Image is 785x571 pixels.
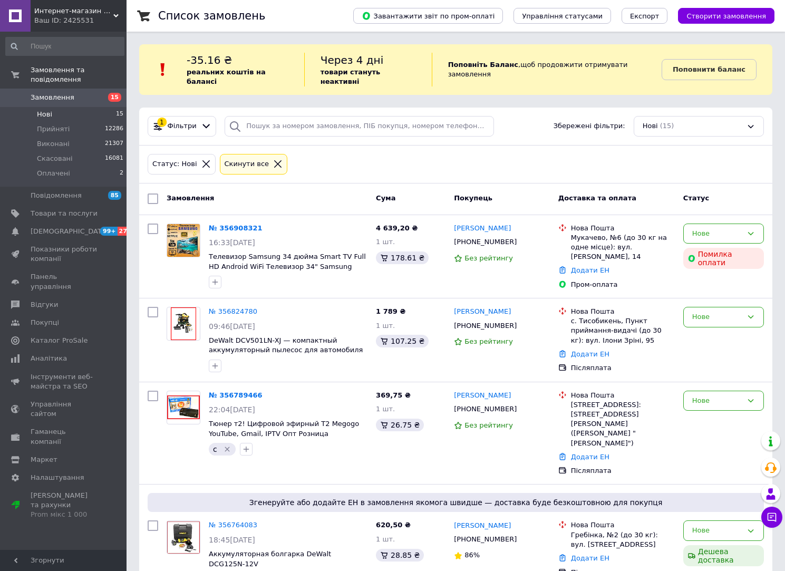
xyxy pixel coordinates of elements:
[213,445,217,453] span: с
[692,312,742,323] div: Нове
[464,421,513,429] span: Без рейтингу
[31,336,88,345] span: Каталог ProSale
[187,54,232,66] span: -35.16 ₴
[571,554,609,562] a: Додати ЕН
[692,228,742,239] div: Нове
[108,191,121,200] span: 85
[37,124,70,134] span: Прийняті
[660,122,674,130] span: (15)
[643,121,658,131] span: Нові
[34,6,113,16] span: Интернет-магазин "Autozvuk2011"
[630,12,660,20] span: Експорт
[683,545,764,566] div: Дешева доставка
[362,11,495,21] span: Завантажити звіт по пром-оплаті
[37,139,70,149] span: Виконані
[167,224,200,257] img: Фото товару
[321,54,384,66] span: Через 4 дні
[108,93,121,102] span: 15
[105,124,123,134] span: 12286
[454,194,492,202] span: Покупець
[222,159,272,170] div: Cкинути все
[37,110,52,119] span: Нові
[353,8,503,24] button: Завантажити звіт по пром-оплаті
[376,322,395,330] span: 1 шт.
[464,254,513,262] span: Без рейтингу
[31,272,98,291] span: Панель управління
[34,16,127,25] div: Ваш ID: 2425531
[554,121,625,131] span: Збережені фільтри:
[167,391,200,424] a: Фото товару
[622,8,668,24] button: Експорт
[464,551,480,559] span: 86%
[673,65,745,73] b: Поповнити баланс
[376,194,395,202] span: Cума
[31,354,67,363] span: Аналітика
[31,245,98,264] span: Показники роботи компанії
[376,419,424,431] div: 26.75 ₴
[209,224,263,232] a: № 356908321
[31,65,127,84] span: Замовлення та повідомлення
[171,307,197,340] img: Фото товару
[571,520,675,530] div: Нова Пошта
[321,68,381,85] b: товари стануть неактивні
[571,316,675,345] div: с. Тисобикень, Пункт приймання-видачі (до 30 кг): вул. Ілони Зріні, 95
[571,307,675,316] div: Нова Пошта
[167,520,200,554] a: Фото товару
[209,253,366,280] a: Телевизор Samsung 34 дюйма Smart TV Full HD Android WiFi Телевизор 34" Samsung Смарт ТВ 4К
[558,194,636,202] span: Доставка та оплата
[31,300,58,309] span: Відгуки
[31,510,98,519] div: Prom мікс 1 000
[158,9,265,22] h1: Список замовлень
[667,12,774,20] a: Створити замовлення
[167,395,200,419] img: Фото товару
[571,530,675,549] div: Гребінка, №2 (до 30 кг): вул. [STREET_ADDRESS]
[452,533,519,546] div: [PHONE_NUMBER]
[571,363,675,373] div: Післяплата
[209,536,255,544] span: 18:45[DATE]
[223,445,231,453] svg: Видалити мітку
[167,521,200,554] img: Фото товару
[376,238,395,246] span: 1 шт.
[692,525,742,536] div: Нове
[187,68,266,85] b: реальних коштів на балансі
[761,507,782,528] button: Чат з покупцем
[31,318,59,327] span: Покупці
[571,466,675,476] div: Післяплата
[683,194,710,202] span: Статус
[31,372,98,391] span: Інструменти веб-майстра та SEO
[571,350,609,358] a: Додати ЕН
[571,266,609,274] a: Додати ЕН
[376,405,395,413] span: 1 шт.
[571,280,675,289] div: Пром-оплата
[376,251,429,264] div: 178.61 ₴
[31,491,98,520] span: [PERSON_NAME] та рахунки
[150,159,199,170] div: Статус: Нові
[678,8,774,24] button: Створити замовлення
[209,420,359,438] a: Тюнер т2! Цифpовой эфирный Т2 Megogo YouTube, Gmail, IPTV Опт Розница
[376,521,411,529] span: 620,50 ₴
[454,521,511,531] a: [PERSON_NAME]
[167,307,200,341] a: Фото товару
[152,497,760,508] span: Згенеруйте або додайте ЕН в замовлення якомога швидше — доставка буде безкоштовною для покупця
[376,335,429,347] div: 107.25 ₴
[37,169,70,178] span: Оплачені
[157,118,167,127] div: 1
[31,427,98,446] span: Гаманець компанії
[105,154,123,163] span: 16081
[692,395,742,407] div: Нове
[120,169,123,178] span: 2
[376,224,418,232] span: 4 639,20 ₴
[513,8,611,24] button: Управління статусами
[167,194,214,202] span: Замовлення
[571,453,609,461] a: Додати ЕН
[432,53,662,86] div: , щоб продовжити отримувати замовлення
[571,391,675,400] div: Нова Пошта
[448,61,518,69] b: Поповніть Баланс
[376,391,411,399] span: 369,75 ₴
[37,154,73,163] span: Скасовані
[454,307,511,317] a: [PERSON_NAME]
[155,62,171,78] img: :exclamation:
[31,400,98,419] span: Управління сайтом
